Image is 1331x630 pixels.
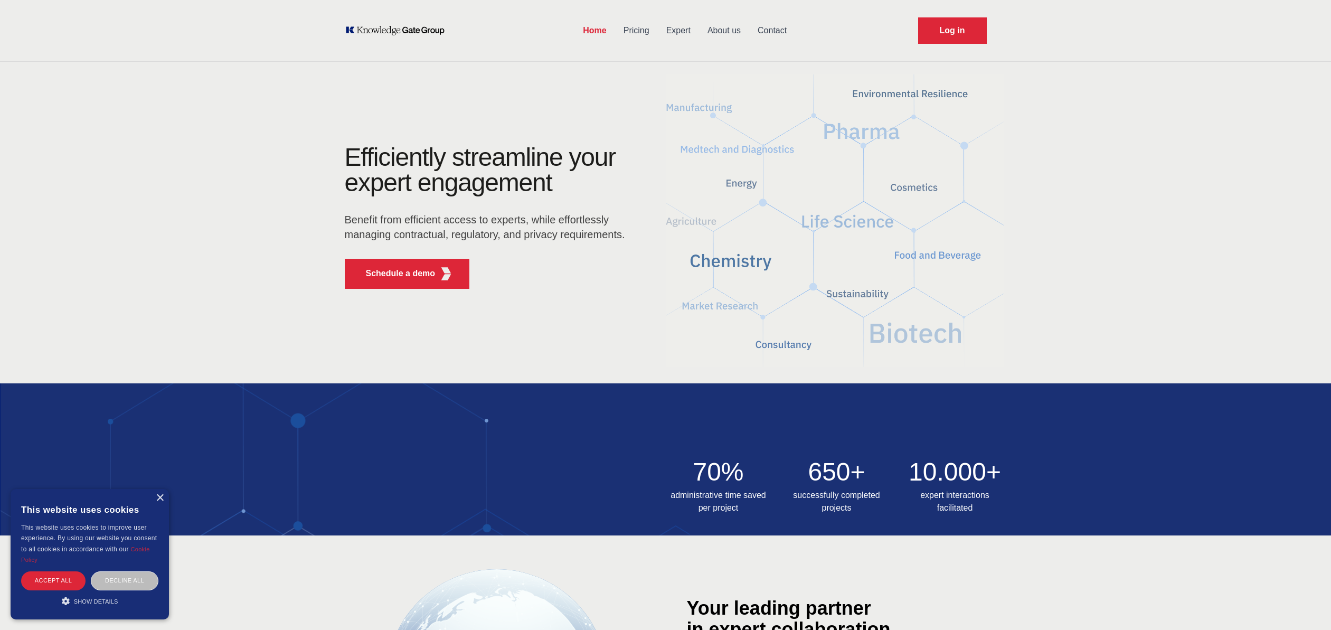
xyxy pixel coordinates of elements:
p: Schedule a demo [366,267,436,280]
div: Accept all [21,571,86,590]
p: Benefit from efficient access to experts, while effortlessly managing contractual, regulatory, an... [345,212,632,242]
a: Expert [658,17,699,44]
a: Contact [749,17,795,44]
div: Decline all [91,571,158,590]
iframe: Chat Widget [1278,579,1331,630]
h2: 70% [666,459,771,485]
span: Show details [74,598,118,605]
div: This website uses cookies [21,497,158,522]
h2: 650+ [784,459,890,485]
a: About us [699,17,749,44]
img: KGG Fifth Element RED [439,267,452,280]
a: Request Demo [918,17,987,44]
div: Chat-widget [1278,579,1331,630]
h3: administrative time saved per project [666,489,771,514]
div: Close [156,494,164,502]
a: Cookie Policy [21,546,150,563]
a: Home [574,17,615,44]
img: KGG Fifth Element RED [666,69,1004,373]
h3: expert interactions facilitated [902,489,1008,514]
a: Pricing [615,17,658,44]
span: This website uses cookies to improve user experience. By using our website you consent to all coo... [21,524,157,553]
h3: successfully completed projects [784,489,890,514]
h2: 10.000+ [902,459,1008,485]
h1: Efficiently streamline your expert engagement [345,143,616,196]
a: KOL Knowledge Platform: Talk to Key External Experts (KEE) [345,25,452,36]
div: Show details [21,596,158,606]
button: Schedule a demoKGG Fifth Element RED [345,259,470,289]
